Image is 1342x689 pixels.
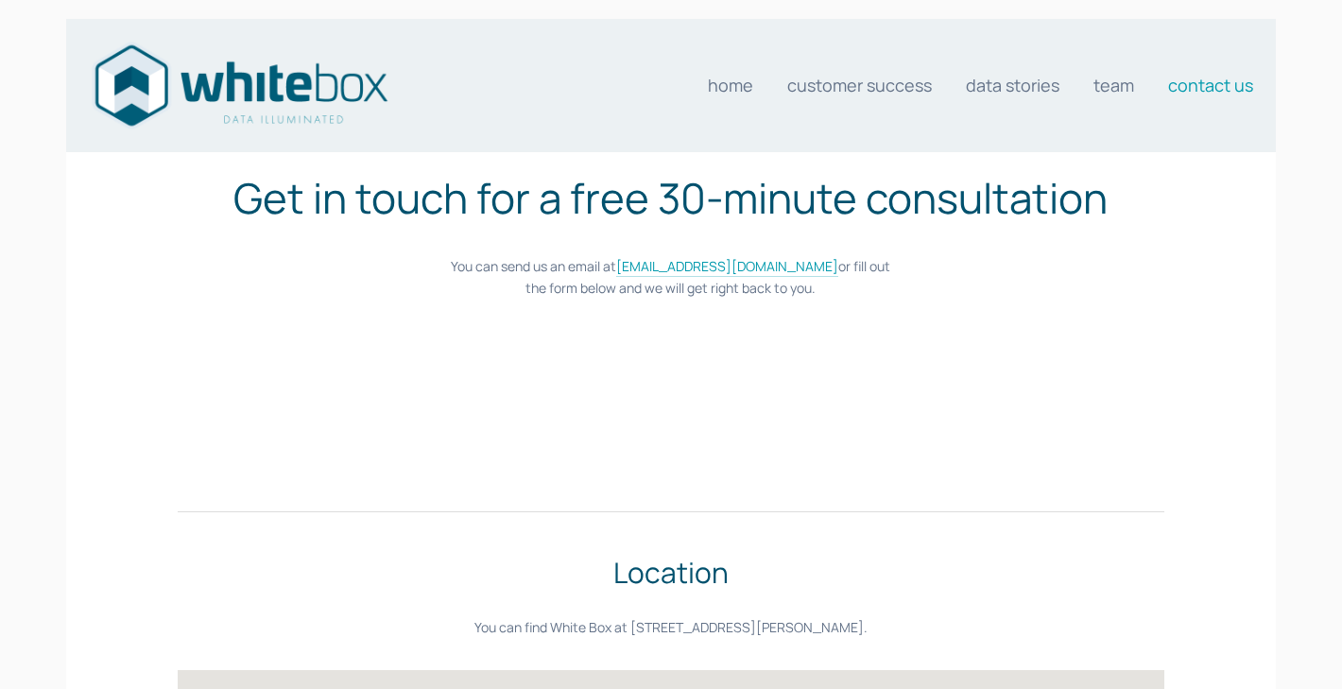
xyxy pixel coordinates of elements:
a: Data stories [966,66,1059,104]
h2: Location [178,551,1164,594]
p: You can send us an email at or fill out the form below and we will get right back to you. [178,256,1164,299]
a: [EMAIL_ADDRESS][DOMAIN_NAME] [616,257,838,277]
a: Customer Success [787,66,932,104]
img: Data consultants [89,39,391,132]
p: You can find White Box at [STREET_ADDRESS][PERSON_NAME]. [178,617,1164,638]
iframe: Form 0 [280,331,1063,473]
h1: Get in touch for a free 30-minute consultation [178,166,1164,229]
a: Home [708,66,753,104]
a: Contact us [1168,66,1253,104]
a: Team [1093,66,1134,104]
